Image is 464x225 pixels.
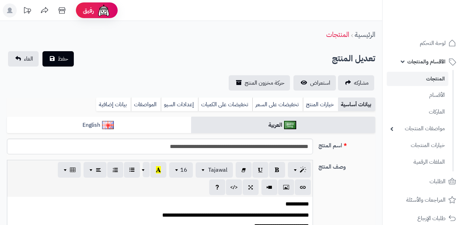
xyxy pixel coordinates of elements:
[245,79,284,87] span: حركة مخزون المنتج
[407,57,446,67] span: الأقسام والمنتجات
[161,98,198,111] a: إعدادات السيو
[58,55,68,63] span: حفظ
[180,166,187,174] span: 16
[332,52,375,66] h2: تعديل المنتج
[196,162,233,178] button: Tajawal
[191,117,375,134] a: العربية
[198,98,252,111] a: تخفيضات على الكميات
[387,121,448,136] a: مواصفات المنتجات
[96,98,131,111] a: بيانات إضافية
[303,98,338,111] a: خيارات المنتج
[8,51,39,67] a: الغاء
[387,192,460,208] a: المراجعات والأسئلة
[229,75,290,91] a: حركة مخزون المنتج
[387,88,448,103] a: الأقسام
[420,38,446,48] span: لوحة التحكم
[338,75,374,91] a: مشاركه
[354,79,369,87] span: مشاركه
[97,3,111,17] img: ai-face.png
[208,166,227,174] span: Tajawal
[7,117,191,134] a: English
[387,138,448,153] a: خيارات المنتجات
[430,177,446,186] span: الطلبات
[24,55,33,63] span: الغاء
[310,79,330,87] span: استعراض
[293,75,336,91] a: استعراض
[42,51,74,67] button: حفظ
[83,6,94,15] span: رفيق
[387,104,448,119] a: الماركات
[387,173,460,190] a: الطلبات
[102,121,114,129] img: English
[326,29,349,40] a: المنتجات
[169,162,193,178] button: 16
[316,139,378,150] label: اسم المنتج
[406,195,446,205] span: المراجعات والأسئلة
[18,3,36,19] a: تحديثات المنصة
[387,35,460,52] a: لوحة التحكم
[355,29,375,40] a: الرئيسية
[417,214,446,223] span: طلبات الإرجاع
[252,98,303,111] a: تخفيضات على السعر
[316,160,378,171] label: وصف المنتج
[387,72,448,86] a: المنتجات
[338,98,375,111] a: بيانات أساسية
[417,13,457,28] img: logo-2.png
[284,121,296,129] img: العربية
[387,155,448,170] a: الملفات الرقمية
[131,98,161,111] a: المواصفات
